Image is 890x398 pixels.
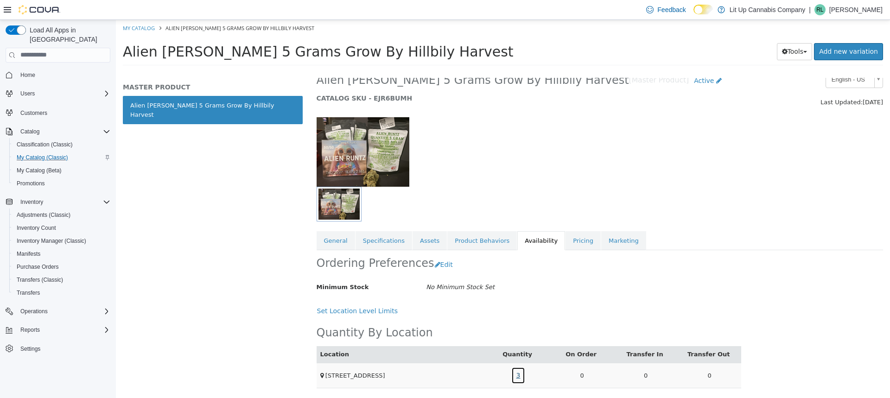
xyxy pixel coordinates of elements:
button: Set Location Level Limits [201,283,287,300]
a: My Catalog [7,5,39,12]
span: Alien [PERSON_NAME] 5 Grams Grow By Hillbily Harvest [50,5,198,12]
button: Tools [661,23,697,40]
button: Adjustments (Classic) [9,208,114,221]
span: My Catalog (Classic) [13,152,110,163]
button: Customers [2,106,114,119]
span: Inventory Count [13,222,110,234]
span: Manifests [13,248,110,259]
span: Inventory [17,196,110,208]
a: Product Behaviors [331,211,401,231]
button: Reports [17,324,44,335]
a: General [201,211,239,231]
span: Operations [17,306,110,317]
a: Quantity [387,331,418,338]
span: RL [816,4,823,15]
img: Cova [19,5,60,14]
span: Last Updated: [705,79,747,86]
span: Classification (Classic) [17,141,73,148]
span: My Catalog (Beta) [13,165,110,176]
i: No Minimum Stock Set [310,264,379,271]
a: Specifications [240,211,296,231]
a: Pricing [450,211,485,231]
a: Purchase Orders [13,261,63,272]
a: Inventory Count [13,222,60,234]
a: Inventory Manager (Classic) [13,235,90,246]
a: Transfers [13,287,44,298]
button: Promotions [9,177,114,190]
input: Dark Mode [693,5,713,14]
a: Transfer In [511,331,549,338]
span: Transfers [17,289,40,297]
h5: MASTER PRODUCT [7,63,187,71]
span: Promotions [17,180,45,187]
button: Manifests [9,247,114,260]
span: Feedback [657,5,686,14]
button: Purchase Orders [9,260,114,273]
a: English - US [710,52,767,68]
small: [Master Product] [513,57,573,64]
button: Inventory Count [9,221,114,234]
button: Catalog [17,126,43,137]
button: Operations [2,305,114,318]
a: Availability [401,211,449,231]
span: Inventory [20,198,43,206]
button: Catalog [2,125,114,138]
button: Home [2,68,114,82]
button: Inventory [17,196,47,208]
span: Transfers [13,287,110,298]
button: Edit [318,236,342,253]
span: Users [17,88,110,99]
a: 3 [395,347,410,364]
span: Dark Mode [693,14,694,15]
span: Reports [17,324,110,335]
button: Settings [2,342,114,355]
h2: Ordering Preferences [201,236,318,251]
button: Transfers [9,286,114,299]
button: Inventory Manager (Classic) [9,234,114,247]
button: Inventory [2,196,114,208]
span: Reports [20,326,40,334]
span: My Catalog (Beta) [17,167,62,174]
button: Reports [2,323,114,336]
span: Adjustments (Classic) [13,209,110,221]
h2: Quantity By Location [201,306,317,320]
p: [PERSON_NAME] [829,4,883,15]
button: My Catalog (Beta) [9,164,114,177]
a: Customers [17,107,51,119]
span: Alien [PERSON_NAME] 5 Grams Grow By Hillbily Harvest [201,53,513,68]
nav: Complex example [6,64,110,379]
span: Catalog [20,128,39,135]
a: Transfers (Classic) [13,274,67,285]
span: Home [20,71,35,79]
a: Home [17,69,39,81]
span: Operations [20,308,48,315]
span: Inventory Manager (Classic) [13,235,110,246]
button: Operations [17,306,51,317]
td: 0 [498,343,562,368]
span: [STREET_ADDRESS] [210,352,269,359]
button: Users [17,88,38,99]
a: Marketing [485,211,530,231]
a: My Catalog (Classic) [13,152,72,163]
a: Adjustments (Classic) [13,209,74,221]
a: Assets [297,211,331,231]
span: Classification (Classic) [13,139,110,150]
a: On Order [450,331,483,338]
span: Transfers (Classic) [17,276,63,284]
button: Transfers (Classic) [9,273,114,286]
span: Promotions [13,178,110,189]
a: Manifests [13,248,44,259]
div: Roy Lackey [814,4,826,15]
span: Customers [17,107,110,118]
a: Classification (Classic) [13,139,76,150]
span: English - US [710,53,755,67]
a: Transfer Out [572,331,616,338]
button: My Catalog (Classic) [9,151,114,164]
a: Alien [PERSON_NAME] 5 Grams Grow By Hillbily Harvest [7,76,187,104]
h5: CATALOG SKU - EJR6BUMH [201,74,622,82]
a: Settings [17,343,44,354]
span: [DATE] [747,79,767,86]
button: Users [2,87,114,100]
span: Settings [20,345,40,353]
span: Minimum Stock [201,264,253,271]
